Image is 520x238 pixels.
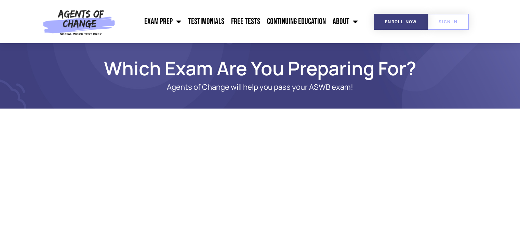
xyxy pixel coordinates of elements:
[439,20,458,24] span: SIGN IN
[185,13,228,30] a: Testimonials
[65,60,455,76] h1: Which Exam Are You Preparing For?
[329,13,361,30] a: About
[385,20,417,24] span: Enroll Now
[428,14,469,30] a: SIGN IN
[264,13,329,30] a: Continuing Education
[93,83,428,91] p: Agents of Change will help you pass your ASWB exam!
[119,13,361,30] nav: Menu
[228,13,264,30] a: Free Tests
[374,14,428,30] a: Enroll Now
[141,13,185,30] a: Exam Prep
